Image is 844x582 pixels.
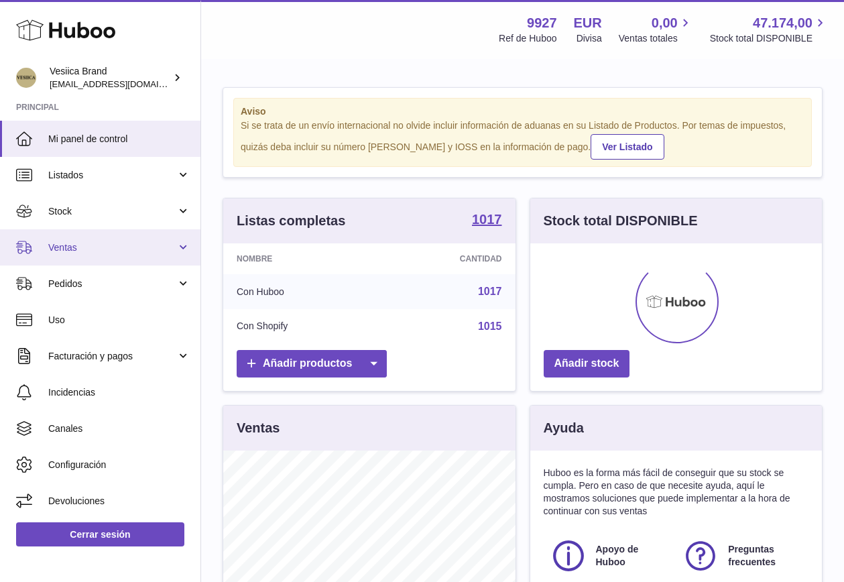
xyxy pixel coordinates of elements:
span: Ventas [48,241,176,254]
a: 0,00 Ventas totales [619,14,693,45]
span: Listados [48,169,176,182]
strong: Aviso [241,105,804,118]
span: Ventas totales [619,32,693,45]
a: Apoyo de Huboo [550,538,670,574]
a: Añadir productos [237,350,387,377]
h3: Listas completas [237,212,345,230]
a: Cerrar sesión [16,522,184,546]
h3: Ayuda [544,419,584,437]
a: 1017 [478,286,502,297]
td: Con Shopify [223,309,378,344]
a: 1017 [472,213,502,229]
span: Preguntas frecuentes [728,543,800,569]
strong: EUR [574,14,602,32]
div: Ref de Huboo [499,32,556,45]
strong: 9927 [527,14,557,32]
th: Nombre [223,243,378,274]
h3: Stock total DISPONIBLE [544,212,698,230]
div: Vesiica Brand [50,65,170,91]
p: Huboo es la forma más fácil de conseguir que su stock se cumpla. Pero en caso de que necesite ayu... [544,467,809,518]
span: Stock [48,205,176,218]
span: [EMAIL_ADDRESS][DOMAIN_NAME] [50,78,197,89]
span: Pedidos [48,278,176,290]
th: Cantidad [378,243,515,274]
span: Stock total DISPONIBLE [710,32,828,45]
h3: Ventas [237,419,280,437]
span: Devoluciones [48,495,190,508]
td: Con Huboo [223,274,378,309]
a: Ver Listado [591,134,664,160]
span: Configuración [48,459,190,471]
span: 0,00 [652,14,678,32]
img: logistic@vesiica.com [16,68,36,88]
a: Preguntas frecuentes [682,538,802,574]
div: Si se trata de un envío internacional no olvide incluir información de aduanas en su Listado de P... [241,119,804,160]
span: 47.174,00 [753,14,812,32]
span: Apoyo de Huboo [596,543,668,569]
div: Divisa [577,32,602,45]
span: Mi panel de control [48,133,190,145]
strong: 1017 [472,213,502,226]
a: Añadir stock [544,350,630,377]
a: 47.174,00 Stock total DISPONIBLE [710,14,828,45]
span: Canales [48,422,190,435]
span: Facturación y pagos [48,350,176,363]
span: Uso [48,314,190,327]
a: 1015 [478,321,502,332]
span: Incidencias [48,386,190,399]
